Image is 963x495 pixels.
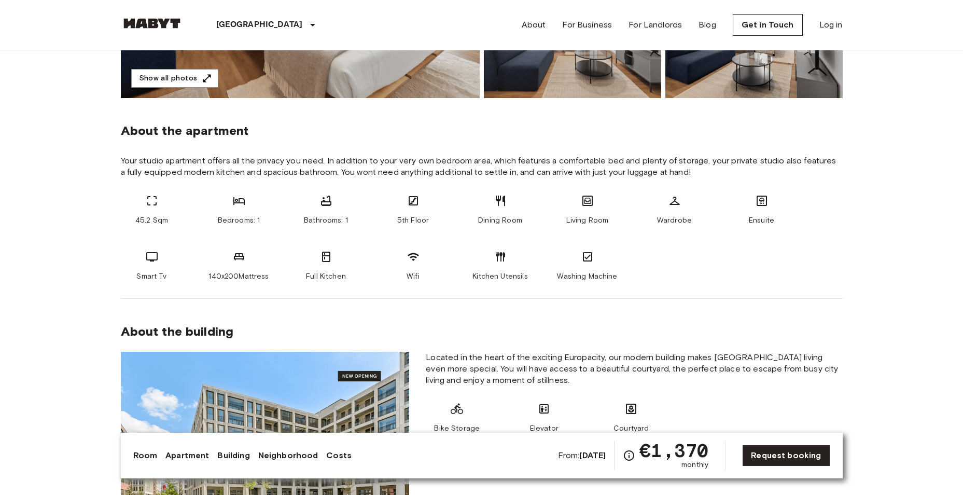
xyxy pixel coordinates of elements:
[304,215,348,226] span: Bathrooms: 1
[165,449,209,462] a: Apartment
[566,215,609,226] span: Living Room
[657,215,692,226] span: Wardrobe
[121,155,843,178] span: Your studio apartment offers all the privacy you need. In addition to your very own bedroom area,...
[216,19,303,31] p: [GEOGRAPHIC_DATA]
[613,423,649,434] span: Courtyard
[681,460,708,470] span: monthly
[557,271,617,282] span: Washing Machine
[733,14,803,36] a: Get in Touch
[478,215,522,226] span: Dining Room
[522,19,546,31] a: About
[530,423,559,434] span: Elevator
[258,449,318,462] a: Neighborhood
[819,19,843,31] a: Log in
[131,69,218,88] button: Show all photos
[426,352,842,386] span: Located in the heart of the exciting Europacity, our modern building makes [GEOGRAPHIC_DATA] livi...
[558,450,606,461] span: From:
[135,215,168,226] span: 45.2 Sqm
[208,271,269,282] span: 140x200Mattress
[629,19,682,31] a: For Landlords
[397,215,429,226] span: 5th Floor
[562,19,612,31] a: For Business
[133,449,158,462] a: Room
[306,271,346,282] span: Full Kitchen
[749,215,774,226] span: Ensuite
[472,271,527,282] span: Kitchen Utensils
[217,449,249,462] a: Building
[326,449,352,462] a: Costs
[121,123,249,139] span: About the apartment
[121,324,234,339] span: About the building
[699,19,716,31] a: Blog
[623,449,635,462] svg: Check cost overview for full price breakdown. Please note that discounts apply to new joiners onl...
[742,445,830,466] a: Request booking
[434,423,480,434] span: Bike Storage
[218,215,260,226] span: Bedrooms: 1
[136,271,166,282] span: Smart Tv
[579,450,606,460] b: [DATE]
[407,271,420,282] span: Wifi
[639,441,708,460] span: €1,370
[121,18,183,29] img: Habyt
